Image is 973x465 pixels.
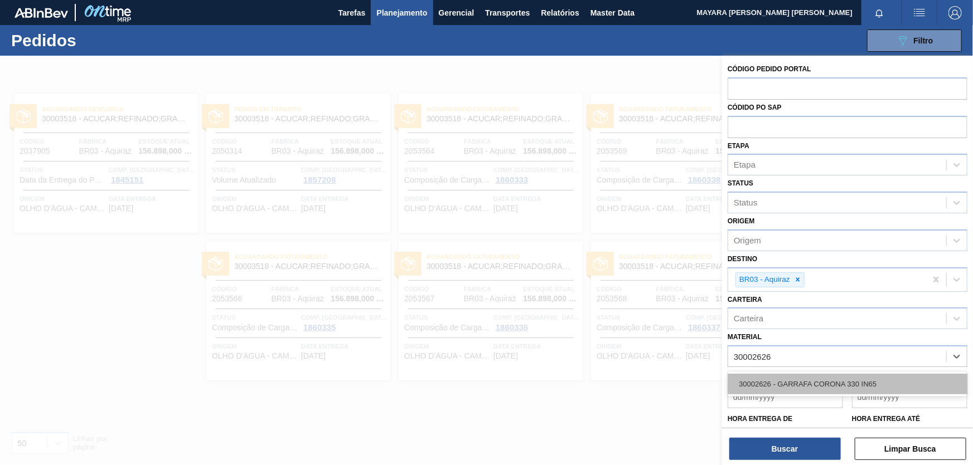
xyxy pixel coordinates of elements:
[11,34,175,47] h1: Pedidos
[913,6,926,19] img: userActions
[736,273,792,287] div: BR03 - Aquiraz
[734,236,761,245] div: Origem
[485,6,530,19] span: Transportes
[728,296,762,304] label: Carteira
[867,30,962,52] button: Filtro
[728,255,757,263] label: Destino
[734,160,756,170] div: Etapa
[852,386,967,408] input: dd/mm/yyyy
[728,333,762,341] label: Material
[852,411,967,427] label: Hora entrega até
[439,6,475,19] span: Gerencial
[914,36,933,45] span: Filtro
[376,6,427,19] span: Planejamento
[728,217,755,225] label: Origem
[728,65,811,73] label: Código Pedido Portal
[14,8,68,18] img: TNhmsLtSVTkK8tSr43FrP2fwEKptu5GPRR3wAAAABJRU5ErkJggg==
[728,179,753,187] label: Status
[541,6,579,19] span: Relatórios
[728,374,967,394] div: 30002626 - GARRAFA CORONA 330 IN65
[734,198,758,208] div: Status
[590,6,635,19] span: Master Data
[948,6,962,19] img: Logout
[728,411,843,427] label: Hora entrega de
[728,104,782,111] label: Códido PO SAP
[728,142,749,150] label: Etapa
[728,386,843,408] input: dd/mm/yyyy
[861,5,897,21] button: Notificações
[734,314,763,324] div: Carteira
[338,6,366,19] span: Tarefas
